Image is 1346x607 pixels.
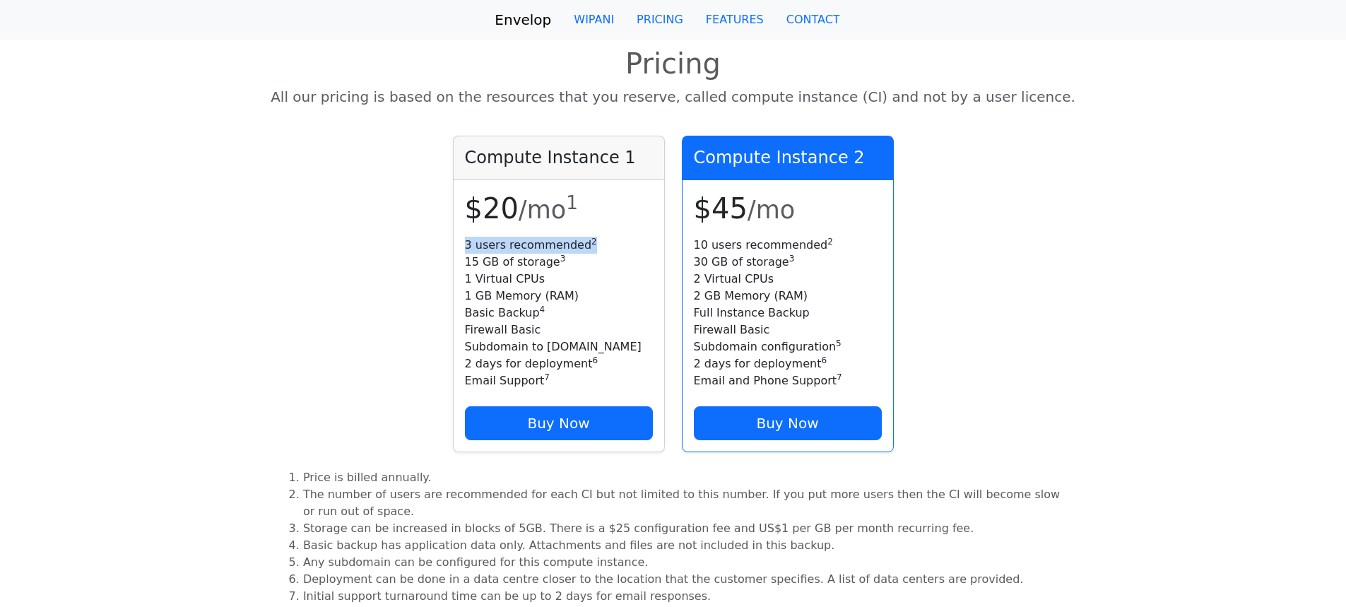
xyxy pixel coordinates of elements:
sup: 2 [827,237,833,247]
sup: 4 [540,305,545,314]
li: Initial support turnaround time can be up to 2 days for email responses. [303,588,1065,605]
li: Firewall Basic [694,322,882,338]
sup: 2 [591,237,597,247]
h1: $45 [694,191,882,225]
li: 1 Virtual CPUs [465,271,653,288]
h1: Pricing [11,47,1335,81]
li: Firewall Basic [465,322,653,338]
li: Deployment can be done in a data centre closer to the location that the customer specifies. A lis... [303,571,1065,588]
sup: 7 [837,372,842,382]
a: Buy Now [465,406,653,440]
a: Buy Now [694,406,882,440]
p: All our pricing is based on the resources that you reserve, called compute instance (CI) and not ... [11,86,1335,107]
li: Subdomain to [DOMAIN_NAME] [465,338,653,355]
li: Email Support [465,372,653,389]
sup: 6 [592,355,598,365]
li: Basic Backup [465,305,653,322]
sup: 6 [821,355,827,365]
li: Any subdomain can be configured for this compute instance. [303,554,1065,571]
li: Basic backup has application data only. Attachments and files are not included in this backup. [303,537,1065,554]
li: 30 GB of storage [694,254,882,271]
small: /mo [748,196,795,224]
a: FEATURES [695,6,775,34]
sup: 5 [836,338,842,348]
a: WIPANI [562,6,625,34]
a: PRICING [625,6,695,34]
sup: 3 [560,254,566,264]
li: 2 Virtual CPUs [694,271,882,288]
li: 2 days for deployment [465,355,653,372]
h4: Compute Instance 1 [465,148,653,168]
a: CONTACT [775,6,851,34]
li: 2 days for deployment [694,355,882,372]
small: /mo [519,196,578,224]
h4: Compute Instance 2 [694,148,882,168]
li: Price is billed annually. [303,469,1065,486]
li: Full Instance Backup [694,305,882,322]
li: 10 users recommended [694,237,882,254]
li: 15 GB of storage [465,254,653,271]
li: Email and Phone Support [694,372,882,389]
li: Subdomain configuration [694,338,882,355]
li: 2 GB Memory (RAM) [694,288,882,305]
sup: 1 [566,192,578,213]
sup: 7 [544,372,550,382]
li: The number of users are recommended for each CI but not limited to this number. If you put more u... [303,486,1065,520]
h1: $20 [465,191,653,225]
li: Storage can be increased in blocks of 5GB. There is a $25 configuration fee and US$1 per GB per m... [303,520,1065,537]
a: Envelop [495,6,551,34]
sup: 3 [789,254,795,264]
li: 1 GB Memory (RAM) [465,288,653,305]
li: 3 users recommended [465,237,653,254]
